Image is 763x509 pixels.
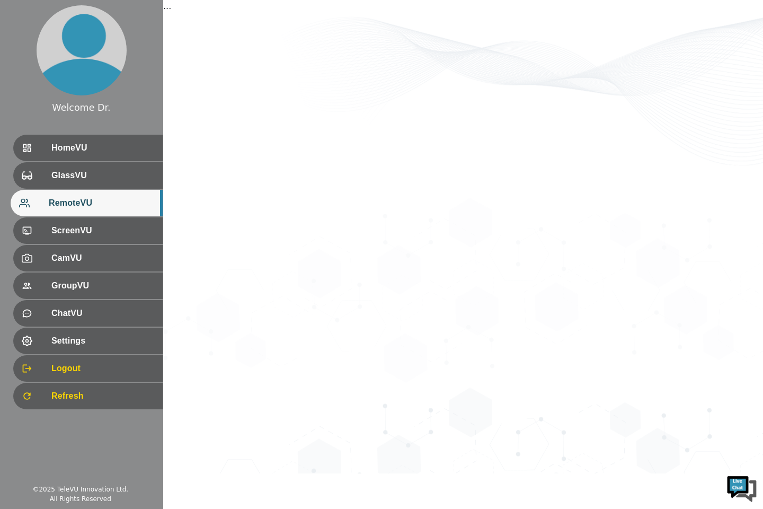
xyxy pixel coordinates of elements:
div: Minimize live chat window [174,5,199,31]
div: Welcome Dr. [52,101,110,115]
span: Logout [51,362,154,375]
div: ScreenVU [13,217,163,244]
div: Logout [13,355,163,382]
img: profile.png [37,5,127,95]
div: GlassVU [13,162,163,189]
span: GlassVU [51,169,154,182]
div: © 2025 TeleVU Innovation Ltd. [32,485,128,494]
div: Refresh [13,383,163,409]
div: RemoteVU [11,190,163,216]
span: HomeVU [51,142,154,154]
div: All Rights Reserved [50,494,111,504]
span: GroupVU [51,279,154,292]
span: Settings [51,335,154,347]
div: Chat with us now [55,56,178,69]
textarea: Type your message and hit 'Enter' [5,289,202,327]
img: Chat Widget [726,472,758,504]
span: Refresh [51,390,154,402]
div: ChatVU [13,300,163,327]
div: GroupVU [13,273,163,299]
span: RemoteVU [49,197,154,209]
span: We're online! [61,134,146,241]
div: HomeVU [13,135,163,161]
span: ScreenVU [51,224,154,237]
span: ChatVU [51,307,154,320]
div: CamVU [13,245,163,271]
span: CamVU [51,252,154,265]
div: Settings [13,328,163,354]
img: d_736959983_company_1615157101543_736959983 [18,49,45,76]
